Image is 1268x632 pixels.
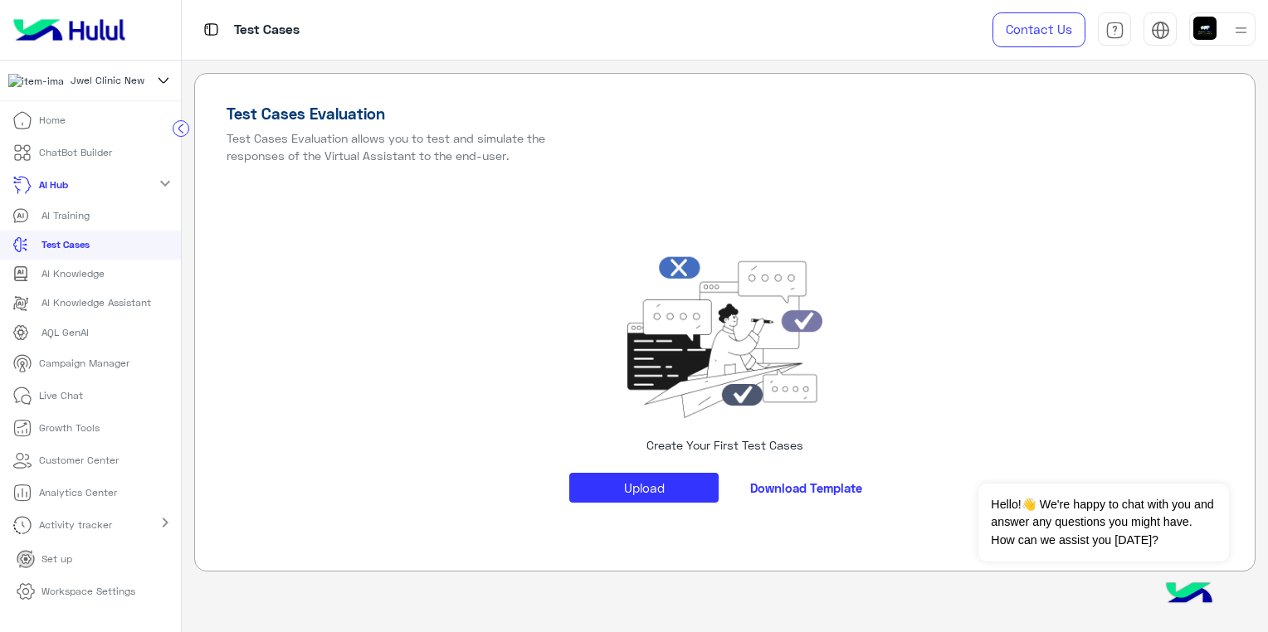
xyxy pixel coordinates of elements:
[39,388,83,403] p: Live Chat
[1098,12,1131,47] a: tab
[1105,21,1124,40] img: tab
[39,453,119,468] p: Customer Center
[39,485,117,500] p: Analytics Center
[39,113,66,128] p: Home
[1231,20,1251,41] img: profile
[227,105,1224,124] h5: Test Cases Evaluation
[155,173,175,193] mat-icon: expand_more
[234,19,300,41] p: Test Cases
[41,325,89,340] p: AQL GenAI
[3,543,85,576] a: Set up
[227,129,600,165] span: Test Cases Evaluation allows you to test and simulate the responses of the Virtual Assistant to t...
[41,584,135,599] p: Workspace Settings
[71,73,144,88] span: Jwel Clinic New
[569,473,719,503] button: Upload
[1160,566,1218,624] img: hulul-logo.png
[7,12,132,47] img: Logo
[1151,21,1170,40] img: tab
[41,266,105,281] p: AI Knowledge
[39,518,112,532] p: Activity tracker
[731,473,880,503] a: Download Template
[39,145,112,160] p: ChatBot Builder
[201,19,222,40] img: tab
[978,484,1228,562] span: Hello!👋 We're happy to chat with you and answer any questions you might have. How can we assist y...
[39,421,100,435] p: Growth Tools
[41,552,72,566] p: Set up
[3,576,149,608] a: Workspace Settings
[41,208,90,223] p: AI Training
[597,252,854,418] img: upload test cases file
[1193,17,1217,40] img: userImage
[39,356,129,371] p: Campaign Manager
[8,74,64,89] img: 177882628735456
[646,436,803,454] p: Create Your First Test Cases
[155,513,175,532] mat-icon: chevron_right
[39,177,68,192] p: AI Hub
[992,12,1085,47] a: Contact Us
[41,295,151,310] p: AI Knowledge Assistant
[41,237,90,252] p: Test Cases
